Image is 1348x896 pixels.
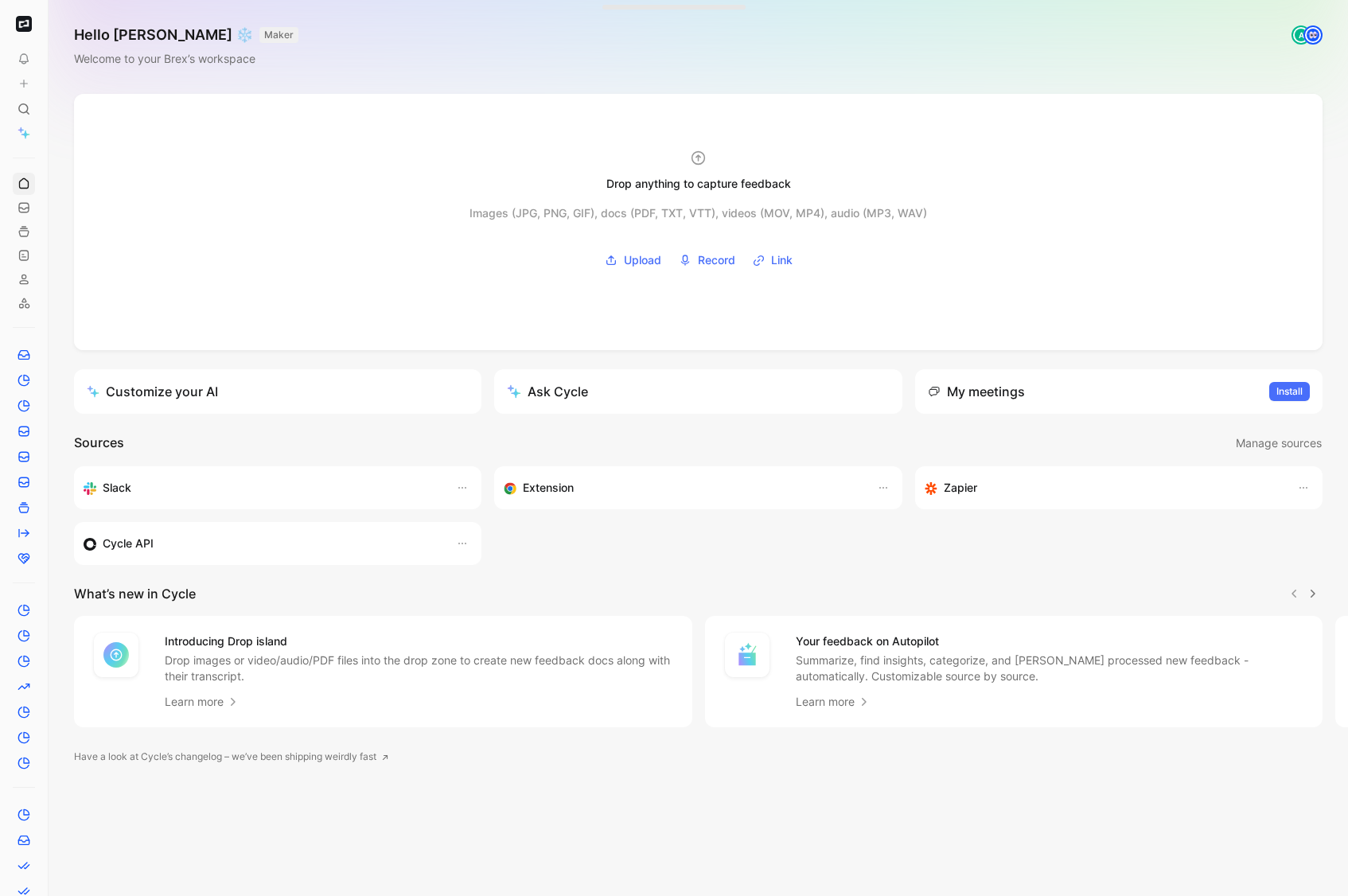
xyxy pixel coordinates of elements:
[165,653,673,684] p: Drop images or video/audio/PDF files into the drop zone to create new feedback docs along with th...
[504,478,860,497] div: Capture feedback from anywhere on the web
[1293,27,1309,43] div: A
[673,248,741,272] button: Record
[1269,382,1310,401] button: Install
[507,382,588,401] div: Ask Cycle
[469,204,927,223] div: Images (JPG, PNG, GIF), docs (PDF, TXT, VTT), videos (MOV, MP4), audio (MP3, WAV)
[74,25,298,45] h1: Hello [PERSON_NAME] ❄️
[165,692,240,711] a: Learn more
[74,433,124,454] h2: Sources
[624,251,661,270] span: Upload
[74,369,481,414] a: Customize your AI
[103,534,154,553] h3: Cycle API
[796,692,871,711] a: Learn more
[494,369,902,414] button: Ask Cycle
[1305,27,1321,43] img: avatar
[771,251,793,270] span: Link
[1236,434,1322,453] span: Manage sources
[84,534,440,553] div: Sync customers & send feedback from custom sources. Get inspired by our favorite use case
[796,653,1304,684] p: Summarize, find insights, categorize, and [PERSON_NAME] processed new feedback - automatically. C...
[165,632,673,651] h4: Introducing Drop island
[103,478,131,497] h3: Slack
[259,27,298,43] button: MAKER
[928,382,1025,401] div: My meetings
[944,478,977,497] h3: Zapier
[1276,384,1303,399] span: Install
[87,382,218,401] div: Customize your AI
[747,248,798,272] button: Link
[84,478,440,497] div: Sync your customers, send feedback and get updates in Slack
[1235,433,1323,454] button: Manage sources
[698,251,735,270] span: Record
[523,478,574,497] h3: Extension
[606,174,791,193] div: Drop anything to capture feedback
[74,584,196,603] h2: What’s new in Cycle
[599,248,667,272] button: Upload
[13,13,35,35] button: Brex
[74,49,298,68] div: Welcome to your Brex’s workspace
[796,632,1304,651] h4: Your feedback on Autopilot
[925,478,1281,497] div: Capture feedback from thousands of sources with Zapier (survey results, recordings, sheets, etc).
[74,749,389,765] a: Have a look at Cycle’s changelog – we’ve been shipping weirdly fast
[16,16,32,32] img: Brex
